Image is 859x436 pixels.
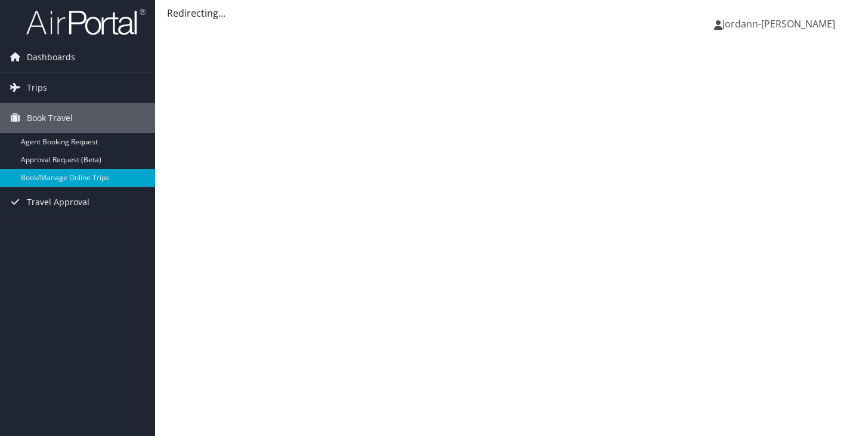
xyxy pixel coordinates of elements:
[27,187,89,217] span: Travel Approval
[722,17,835,30] span: Jordann-[PERSON_NAME]
[26,8,146,36] img: airportal-logo.png
[714,6,847,42] a: Jordann-[PERSON_NAME]
[27,73,47,103] span: Trips
[167,6,847,20] div: Redirecting...
[27,103,73,133] span: Book Travel
[27,42,75,72] span: Dashboards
